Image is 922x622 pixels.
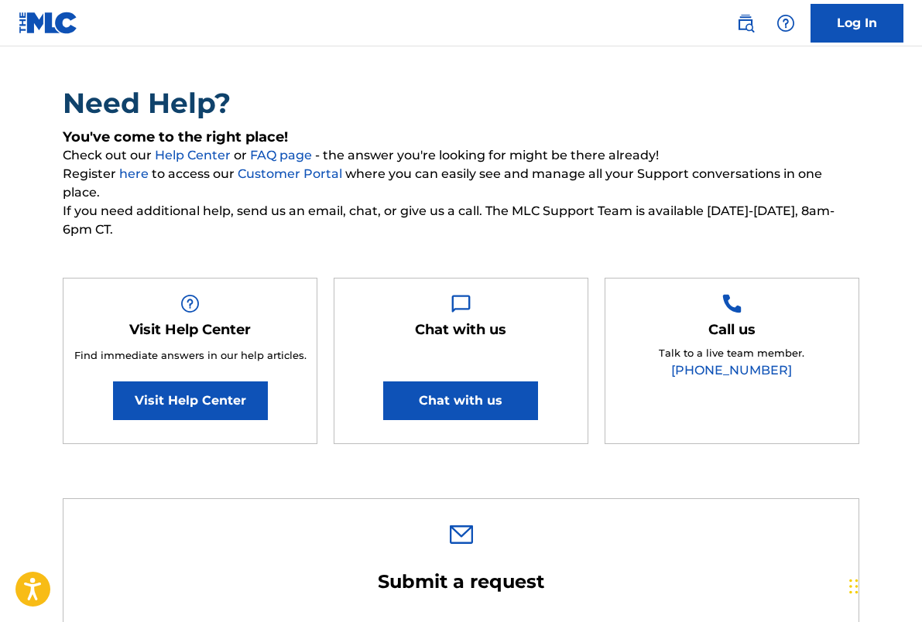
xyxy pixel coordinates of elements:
[129,321,251,339] h5: Visit Help Center
[180,294,200,313] img: Help Box Image
[113,381,268,420] a: Visit Help Center
[119,166,152,181] a: here
[19,12,78,34] img: MLC Logo
[659,346,804,361] p: Talk to a live team member.
[276,570,647,593] h2: Submit a request
[776,14,795,32] img: help
[238,166,345,181] a: Customer Portal
[770,8,801,39] div: Help
[708,321,756,339] h5: Call us
[736,14,755,32] img: search
[451,294,471,313] img: Help Box Image
[811,4,903,43] a: Log In
[845,548,922,622] iframe: Chat Widget
[63,86,859,121] h2: Need Help?
[415,321,506,339] h5: Chat with us
[671,363,792,378] a: [PHONE_NUMBER]
[63,165,859,202] span: Register to access our where you can easily see and manage all your Support conversations in one ...
[155,148,234,162] a: Help Center
[63,146,859,165] span: Check out our or - the answer you're looking for might be there already!
[250,148,315,162] a: FAQ page
[722,294,742,313] img: Help Box Image
[74,349,307,361] span: Find immediate answers in our help articles.
[63,202,859,239] span: If you need additional help, send us an email, chat, or give us a call. The MLC Support Team is a...
[383,381,538,420] button: Chat with us
[849,563,859,610] div: Drag
[730,8,761,39] a: Public Search
[450,525,473,544] img: 0ff00501b51b535a1dc6.svg
[63,128,859,146] h5: You've come to the right place!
